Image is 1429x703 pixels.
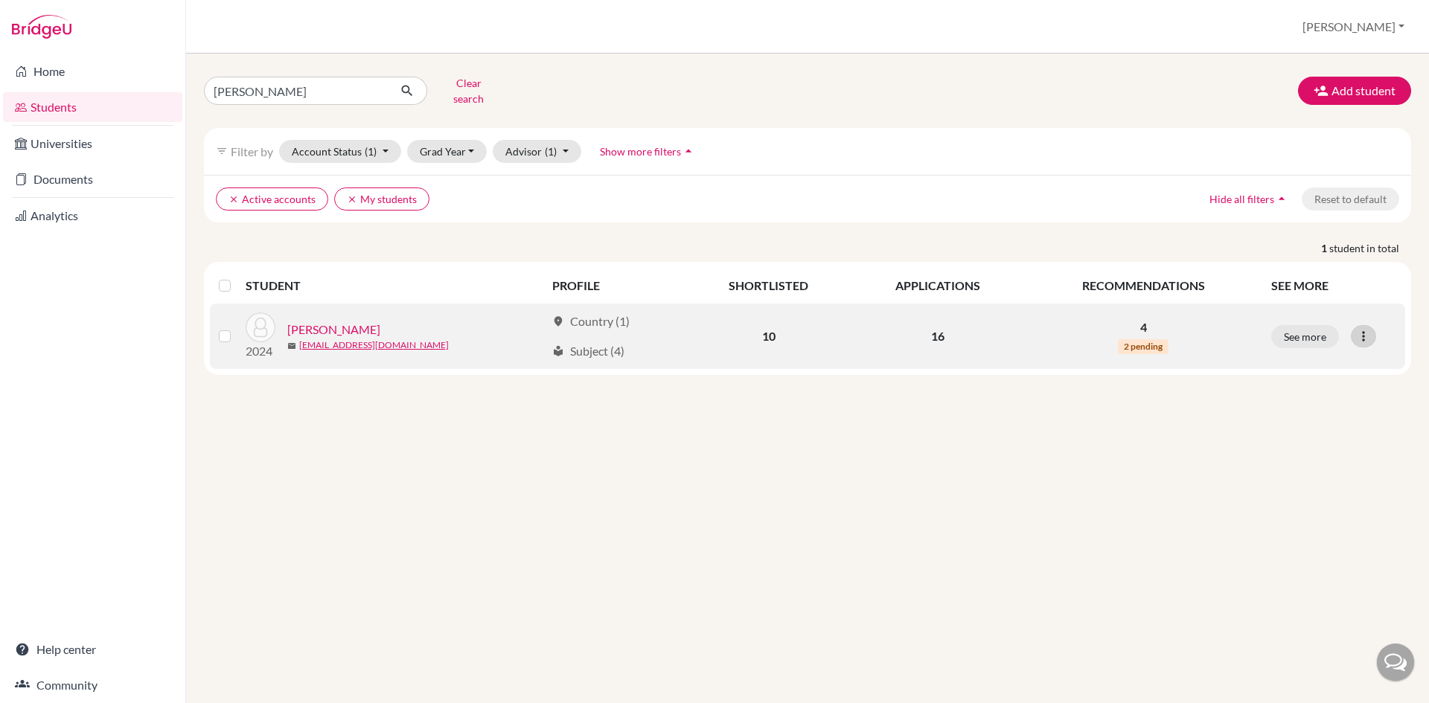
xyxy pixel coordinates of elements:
[1302,187,1399,211] button: Reset to default
[1296,13,1411,41] button: [PERSON_NAME]
[552,342,624,360] div: Subject (4)
[543,268,686,304] th: PROFILE
[246,312,275,342] img: dahal, nishtha
[204,77,389,105] input: Find student by name...
[545,145,557,158] span: (1)
[851,304,1024,369] td: 16
[347,194,357,205] i: clear
[552,312,630,330] div: Country (1)
[3,201,182,231] a: Analytics
[681,144,696,158] i: arrow_drop_up
[299,338,449,352] a: [EMAIL_ADDRESS][DOMAIN_NAME]
[216,145,228,157] i: filter_list
[231,144,273,158] span: Filter by
[1262,268,1405,304] th: SEE MORE
[1298,77,1411,105] button: Add student
[246,268,543,304] th: STUDENT
[3,92,182,122] a: Students
[427,71,510,110] button: Clear search
[12,15,71,39] img: Bridge-U
[365,145,377,158] span: (1)
[407,140,487,163] button: Grad Year
[493,140,581,163] button: Advisor(1)
[1197,187,1302,211] button: Hide all filtersarrow_drop_up
[228,194,239,205] i: clear
[246,342,275,360] p: 2024
[334,187,429,211] button: clearMy students
[216,187,328,211] button: clearActive accounts
[1321,240,1329,256] strong: 1
[552,345,564,357] span: local_library
[1271,325,1339,348] button: See more
[1329,240,1411,256] span: student in total
[1118,339,1169,354] span: 2 pending
[851,268,1024,304] th: APPLICATIONS
[587,140,709,163] button: Show more filtersarrow_drop_up
[3,129,182,158] a: Universities
[1209,193,1274,205] span: Hide all filters
[33,10,64,24] span: Help
[3,57,182,86] a: Home
[287,341,296,350] span: mail
[1034,318,1253,336] p: 4
[600,145,681,158] span: Show more filters
[3,670,182,700] a: Community
[3,635,182,664] a: Help center
[1025,268,1262,304] th: RECOMMENDATIONS
[3,164,182,194] a: Documents
[279,140,401,163] button: Account Status(1)
[1274,191,1289,206] i: arrow_drop_up
[686,304,851,369] td: 10
[686,268,851,304] th: SHORTLISTED
[287,321,380,338] a: [PERSON_NAME]
[552,315,564,327] span: location_on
